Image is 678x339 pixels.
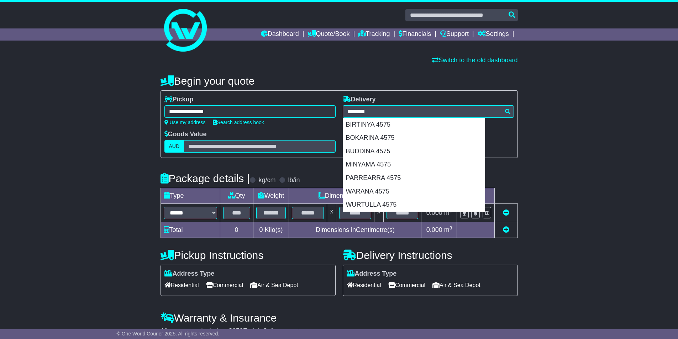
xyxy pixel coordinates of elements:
[250,280,298,291] span: Air & Sea Depot
[161,312,518,324] h4: Warranty & Insurance
[259,226,263,233] span: 0
[388,280,425,291] span: Commercial
[343,185,485,198] div: WARANA 4575
[503,226,509,233] a: Add new item
[343,145,485,158] div: BUDDINA 4575
[161,173,250,184] h4: Package details |
[164,280,199,291] span: Residential
[343,158,485,171] div: MINYAMA 4575
[343,96,376,104] label: Delivery
[164,270,215,278] label: Address Type
[444,209,452,216] span: m
[164,140,184,153] label: AUD
[478,28,509,41] a: Settings
[164,131,207,138] label: Goods Value
[343,105,514,118] typeahead: Please provide city
[444,226,452,233] span: m
[161,249,336,261] h4: Pickup Instructions
[161,188,220,204] td: Type
[220,188,253,204] td: Qty
[450,225,452,231] sup: 3
[253,188,289,204] td: Weight
[258,176,275,184] label: kg/cm
[426,226,442,233] span: 0.000
[343,171,485,185] div: PARREARRA 4575
[432,57,517,64] a: Switch to the old dashboard
[347,270,397,278] label: Address Type
[327,204,336,222] td: x
[161,222,220,238] td: Total
[432,280,480,291] span: Air & Sea Depot
[164,120,206,125] a: Use my address
[503,209,509,216] a: Remove this item
[343,249,518,261] h4: Delivery Instructions
[343,131,485,145] div: BOKARINA 4575
[261,28,299,41] a: Dashboard
[374,204,383,222] td: x
[164,96,194,104] label: Pickup
[347,280,381,291] span: Residential
[206,280,243,291] span: Commercial
[117,331,220,337] span: © One World Courier 2025. All rights reserved.
[288,176,300,184] label: lb/in
[253,222,289,238] td: Kilo(s)
[289,222,421,238] td: Dimensions in Centimetre(s)
[358,28,390,41] a: Tracking
[343,198,485,212] div: WURTULLA 4575
[343,118,485,132] div: BIRTINYA 4575
[308,28,349,41] a: Quote/Book
[440,28,469,41] a: Support
[161,327,518,335] div: All our quotes include a $ FreightSafe warranty.
[399,28,431,41] a: Financials
[161,75,518,87] h4: Begin your quote
[213,120,264,125] a: Search address book
[289,188,421,204] td: Dimensions (L x W x H)
[232,327,243,334] span: 250
[220,222,253,238] td: 0
[426,209,442,216] span: 0.000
